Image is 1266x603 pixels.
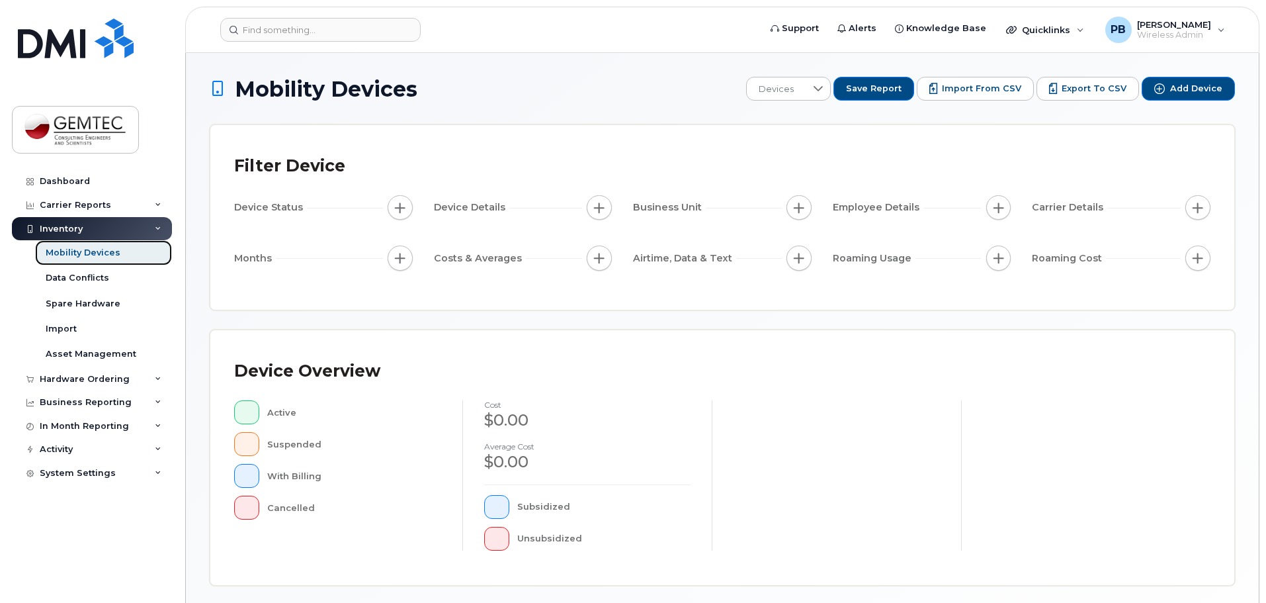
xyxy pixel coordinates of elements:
[234,201,307,214] span: Device Status
[484,409,691,432] div: $0.00
[517,527,691,551] div: Unsubsidized
[747,77,806,101] span: Devices
[833,201,923,214] span: Employee Details
[484,400,691,409] h4: cost
[517,495,691,519] div: Subsidized
[267,496,442,520] div: Cancelled
[1032,201,1107,214] span: Carrier Details
[267,400,442,424] div: Active
[484,442,691,451] h4: Average cost
[633,252,736,265] span: Airtime, Data & Text
[434,252,526,265] span: Costs & Averages
[234,149,345,183] div: Filter Device
[942,83,1021,95] span: Import from CSV
[1036,77,1139,101] button: Export to CSV
[434,201,509,214] span: Device Details
[833,77,914,101] button: Save Report
[833,252,915,265] span: Roaming Usage
[1062,83,1126,95] span: Export to CSV
[234,252,276,265] span: Months
[1142,77,1235,101] button: Add Device
[846,83,902,95] span: Save Report
[234,354,380,389] div: Device Overview
[484,451,691,473] div: $0.00
[267,464,442,488] div: With Billing
[235,77,417,101] span: Mobility Devices
[917,77,1034,101] button: Import from CSV
[267,432,442,456] div: Suspended
[1170,83,1222,95] span: Add Device
[1032,252,1106,265] span: Roaming Cost
[633,201,706,214] span: Business Unit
